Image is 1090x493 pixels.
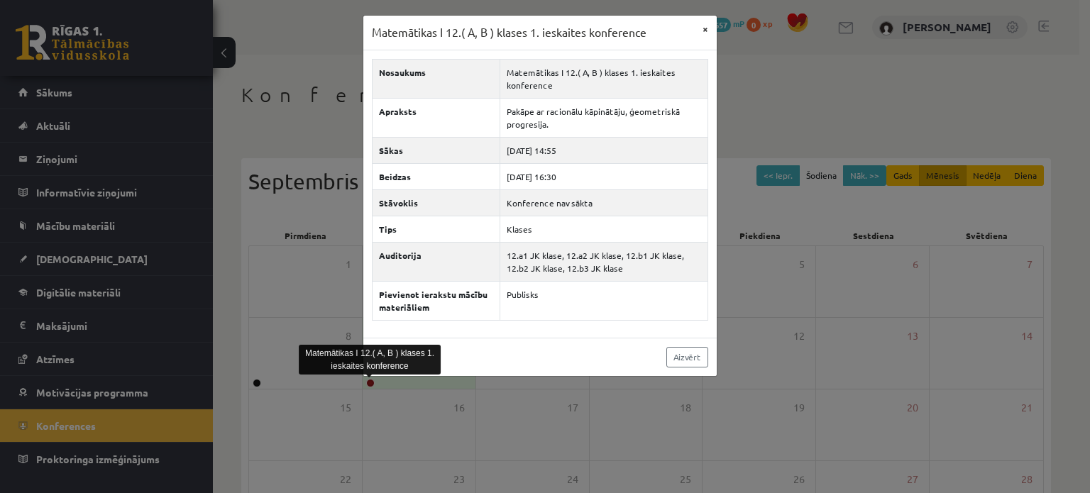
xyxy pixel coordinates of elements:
[372,163,500,189] th: Beidzas
[372,216,500,242] th: Tips
[372,59,500,98] th: Nosaukums
[372,242,500,281] th: Auditorija
[666,347,708,367] a: Aizvērt
[694,16,717,43] button: ×
[372,137,500,163] th: Sākas
[500,59,708,98] td: Matemātikas I 12.( A, B ) klases 1. ieskaites konference
[500,163,708,189] td: [DATE] 16:30
[372,281,500,320] th: Pievienot ierakstu mācību materiāliem
[500,98,708,137] td: Pakāpe ar racionālu kāpinātāju, ģeometriskā progresija.
[372,189,500,216] th: Stāvoklis
[500,137,708,163] td: [DATE] 14:55
[372,24,646,41] h3: Matemātikas I 12.( A, B ) klases 1. ieskaites konference
[500,189,708,216] td: Konference nav sākta
[500,242,708,281] td: 12.a1 JK klase, 12.a2 JK klase, 12.b1 JK klase, 12.b2 JK klase, 12.b3 JK klase
[372,98,500,137] th: Apraksts
[299,345,441,375] div: Matemātikas I 12.( A, B ) klases 1. ieskaites konference
[500,281,708,320] td: Publisks
[500,216,708,242] td: Klases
